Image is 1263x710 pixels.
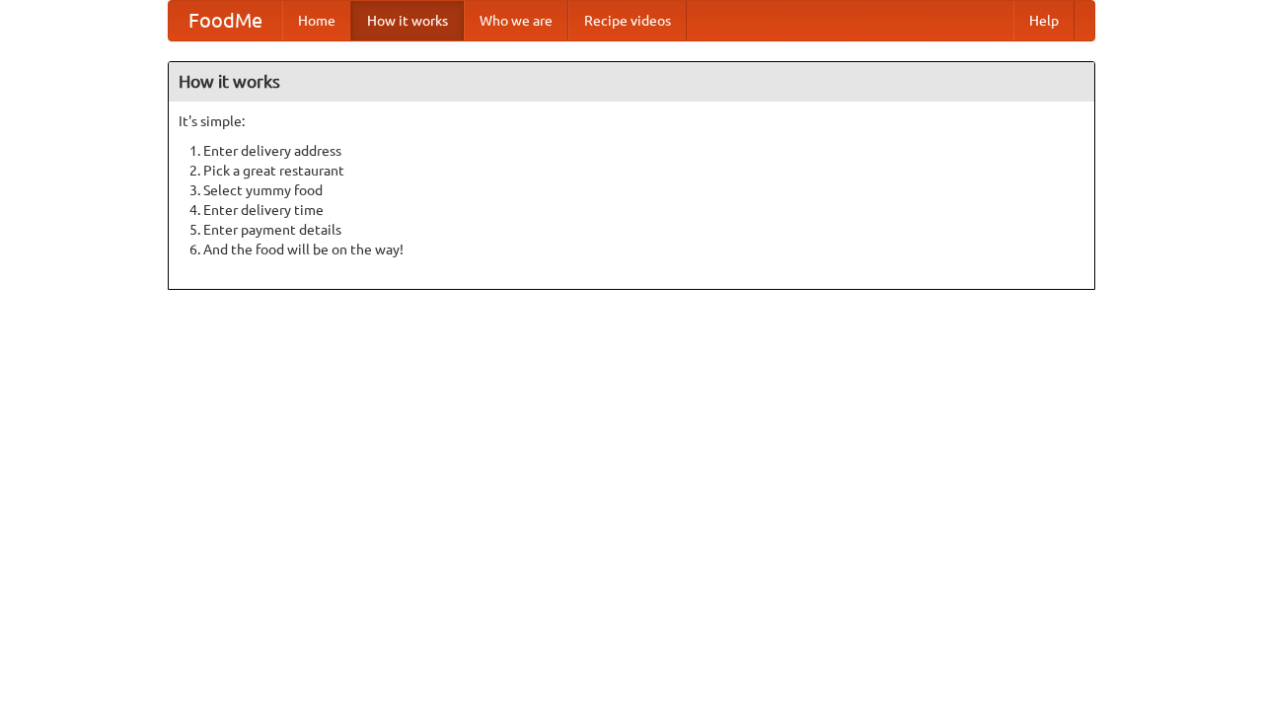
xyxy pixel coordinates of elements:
[1013,1,1075,40] a: Help
[203,200,1084,220] li: Enter delivery time
[464,1,568,40] a: Who we are
[169,1,282,40] a: FoodMe
[568,1,687,40] a: Recipe videos
[351,1,464,40] a: How it works
[203,180,1084,200] li: Select yummy food
[203,220,1084,240] li: Enter payment details
[169,62,1094,102] h4: How it works
[203,161,1084,180] li: Pick a great restaurant
[203,141,1084,161] li: Enter delivery address
[282,1,351,40] a: Home
[179,111,1084,131] p: It's simple:
[203,240,1084,259] li: And the food will be on the way!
